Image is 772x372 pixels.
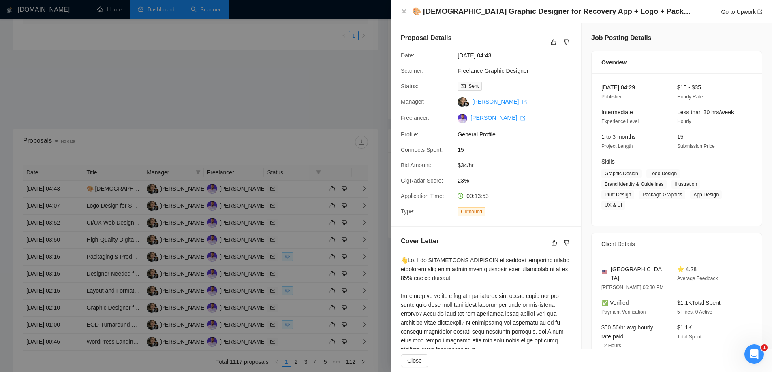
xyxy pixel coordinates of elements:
span: Published [601,94,623,100]
span: UX & UI [601,201,625,210]
span: Package Graphics [639,190,685,199]
span: [DATE] 04:29 [601,84,635,91]
span: 1 [761,344,768,351]
span: Hourly [677,119,691,124]
span: Application Time: [401,193,444,199]
h5: Proposal Details [401,33,451,43]
span: mail [461,84,466,89]
span: $1.1K [677,324,692,331]
span: Graphic Design [601,169,642,178]
span: Skills [601,158,615,165]
span: Close [407,356,422,365]
a: Go to Upworkexport [721,9,762,15]
span: dislike [564,240,569,246]
img: 🇺🇸 [602,269,607,275]
span: Hourly Rate [677,94,703,100]
span: ⭐ 4.28 [677,266,697,272]
h5: Job Posting Details [591,33,651,43]
span: [DATE] 04:43 [458,51,579,60]
span: Scanner: [401,68,423,74]
span: $15 - $35 [677,84,701,91]
span: $34/hr [458,161,579,170]
span: Logo Design [646,169,680,178]
span: Outbound [458,207,485,216]
span: Total Spent [677,334,701,340]
img: c1v0rKVM0jZl33fX_bmStiF3Z7HSiUR2bBNzdU12TejS9nteEIRPsHbq-H2bg0mSGZ [458,114,467,123]
span: 15 [458,145,579,154]
span: [GEOGRAPHIC_DATA] [611,265,664,283]
span: 00:13:53 [466,193,489,199]
h4: 🎨 [DEMOGRAPHIC_DATA] Graphic Designer for Recovery App + Logo + Packaging Design [412,6,692,17]
span: Connects Spent: [401,147,443,153]
button: dislike [562,238,571,248]
span: export [520,116,525,121]
span: like [551,39,556,45]
span: Less than 30 hrs/week [677,109,734,115]
span: close [401,8,407,15]
a: [PERSON_NAME] export [472,98,527,105]
span: 12 Hours [601,343,621,349]
button: like [550,238,559,248]
span: [PERSON_NAME] 06:30 PM [601,285,663,290]
a: Freelance Graphic Designer [458,68,528,74]
span: 23% [458,176,579,185]
span: Experience Level [601,119,639,124]
h5: Cover Letter [401,236,439,246]
span: Sent [468,83,479,89]
iframe: Intercom live chat [744,344,764,364]
button: Close [401,354,428,367]
span: Freelancer: [401,115,430,121]
span: Overview [601,58,627,67]
span: Illustration [671,180,700,189]
span: clock-circle [458,193,463,199]
span: Status: [401,83,419,89]
img: gigradar-bm.png [464,101,469,107]
span: $1.1K Total Spent [677,300,721,306]
span: GigRadar Score: [401,177,443,184]
span: Payment Verification [601,309,646,315]
span: export [757,9,762,14]
span: export [522,100,527,104]
span: Intermediate [601,109,633,115]
span: like [552,240,557,246]
span: Type: [401,208,415,215]
span: $50.56/hr avg hourly rate paid [601,324,653,340]
span: 5 Hires, 0 Active [677,309,712,315]
button: like [549,37,558,47]
span: Print Design [601,190,634,199]
span: Date: [401,52,414,59]
span: Submission Price [677,143,715,149]
div: Client Details [601,233,752,255]
span: App Design [690,190,722,199]
span: ✅ Verified [601,300,629,306]
span: General Profile [458,130,579,139]
span: Bid Amount: [401,162,432,168]
a: [PERSON_NAME] export [470,115,525,121]
span: Manager: [401,98,425,105]
span: 15 [677,134,684,140]
span: dislike [564,39,569,45]
span: 1 to 3 months [601,134,636,140]
button: dislike [562,37,571,47]
span: Brand Identity & Guidelines [601,180,667,189]
button: Close [401,8,407,15]
span: Project Length [601,143,633,149]
span: Profile: [401,131,419,138]
span: Average Feedback [677,276,718,281]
